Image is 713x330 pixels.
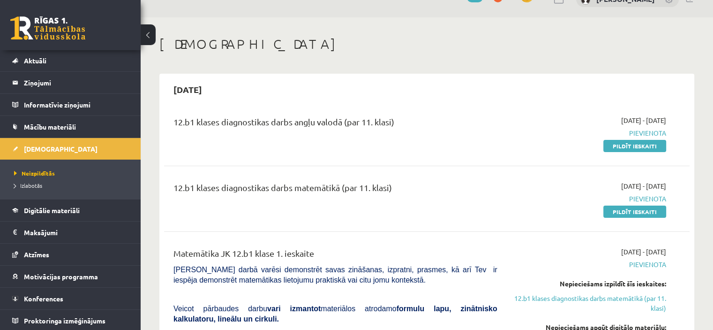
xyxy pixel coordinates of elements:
[14,181,131,190] a: Izlabotās
[621,115,666,125] span: [DATE] - [DATE]
[511,194,666,204] span: Pievienota
[12,288,129,309] a: Konferences
[24,72,129,93] legend: Ziņojumi
[173,115,497,133] div: 12.b1 klases diagnostikas darbs angļu valodā (par 11. klasi)
[159,36,694,52] h1: [DEMOGRAPHIC_DATA]
[12,116,129,138] a: Mācību materiāli
[12,50,129,71] a: Aktuāli
[12,266,129,287] a: Motivācijas programma
[24,250,49,259] span: Atzīmes
[12,200,129,221] a: Digitālie materiāli
[621,181,666,191] span: [DATE] - [DATE]
[12,244,129,265] a: Atzīmes
[24,294,63,303] span: Konferences
[603,206,666,218] a: Pildīt ieskaiti
[603,140,666,152] a: Pildīt ieskaiti
[24,56,46,65] span: Aktuāli
[12,138,129,160] a: [DEMOGRAPHIC_DATA]
[511,260,666,269] span: Pievienota
[173,181,497,199] div: 12.b1 klases diagnostikas darbs matemātikā (par 11. klasi)
[511,293,666,313] a: 12.b1 klases diagnostikas darbs matemātikā (par 11. klasi)
[511,128,666,138] span: Pievienota
[173,266,497,284] span: [PERSON_NAME] darbā varēsi demonstrēt savas zināšanas, izpratni, prasmes, kā arī Tev ir iespēja d...
[24,123,76,131] span: Mācību materiāli
[14,182,42,189] span: Izlabotās
[173,305,497,323] b: formulu lapu, zinātnisko kalkulatoru, lineālu un cirkuli.
[24,206,80,215] span: Digitālie materiāli
[24,222,129,243] legend: Maksājumi
[267,305,321,313] b: vari izmantot
[12,94,129,115] a: Informatīvie ziņojumi
[24,272,98,281] span: Motivācijas programma
[24,316,105,325] span: Proktoringa izmēģinājums
[173,247,497,264] div: Matemātika JK 12.b1 klase 1. ieskaite
[14,169,55,177] span: Neizpildītās
[12,72,129,93] a: Ziņojumi
[14,169,131,177] a: Neizpildītās
[511,279,666,289] div: Nepieciešams izpildīt šīs ieskaites:
[12,222,129,243] a: Maksājumi
[24,94,129,115] legend: Informatīvie ziņojumi
[10,16,85,40] a: Rīgas 1. Tālmācības vidusskola
[24,145,98,153] span: [DEMOGRAPHIC_DATA]
[621,247,666,257] span: [DATE] - [DATE]
[173,305,497,323] span: Veicot pārbaudes darbu materiālos atrodamo
[164,78,211,100] h2: [DATE]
